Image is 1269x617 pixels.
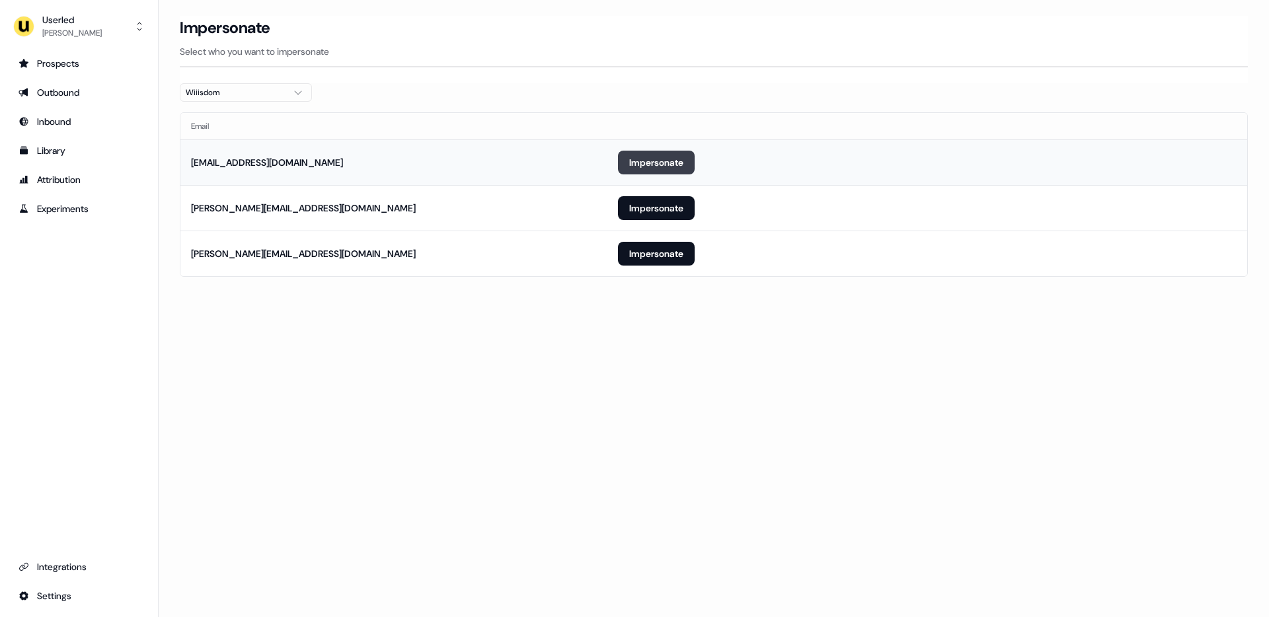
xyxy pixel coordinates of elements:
a: Go to integrations [11,556,147,577]
div: Inbound [19,115,139,128]
h3: Impersonate [180,18,270,38]
a: Go to prospects [11,53,147,74]
p: Select who you want to impersonate [180,45,1248,58]
div: Wiiisdom [186,86,285,99]
div: Attribution [19,173,139,186]
a: Go to templates [11,140,147,161]
div: Outbound [19,86,139,99]
button: Impersonate [618,242,695,266]
div: [PERSON_NAME][EMAIL_ADDRESS][DOMAIN_NAME] [191,247,416,260]
div: Settings [19,589,139,602]
div: Integrations [19,560,139,573]
div: Library [19,144,139,157]
button: Wiiisdom [180,83,312,102]
th: Email [180,113,607,139]
div: [PERSON_NAME] [42,26,102,40]
a: Go to experiments [11,198,147,219]
a: Go to attribution [11,169,147,190]
button: Impersonate [618,151,695,174]
div: Userled [42,13,102,26]
div: Experiments [19,202,139,215]
a: Go to outbound experience [11,82,147,103]
div: Prospects [19,57,139,70]
a: Go to integrations [11,585,147,606]
button: Impersonate [618,196,695,220]
button: Userled[PERSON_NAME] [11,11,147,42]
a: Go to Inbound [11,111,147,132]
div: [PERSON_NAME][EMAIL_ADDRESS][DOMAIN_NAME] [191,201,416,215]
div: [EMAIL_ADDRESS][DOMAIN_NAME] [191,156,343,169]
